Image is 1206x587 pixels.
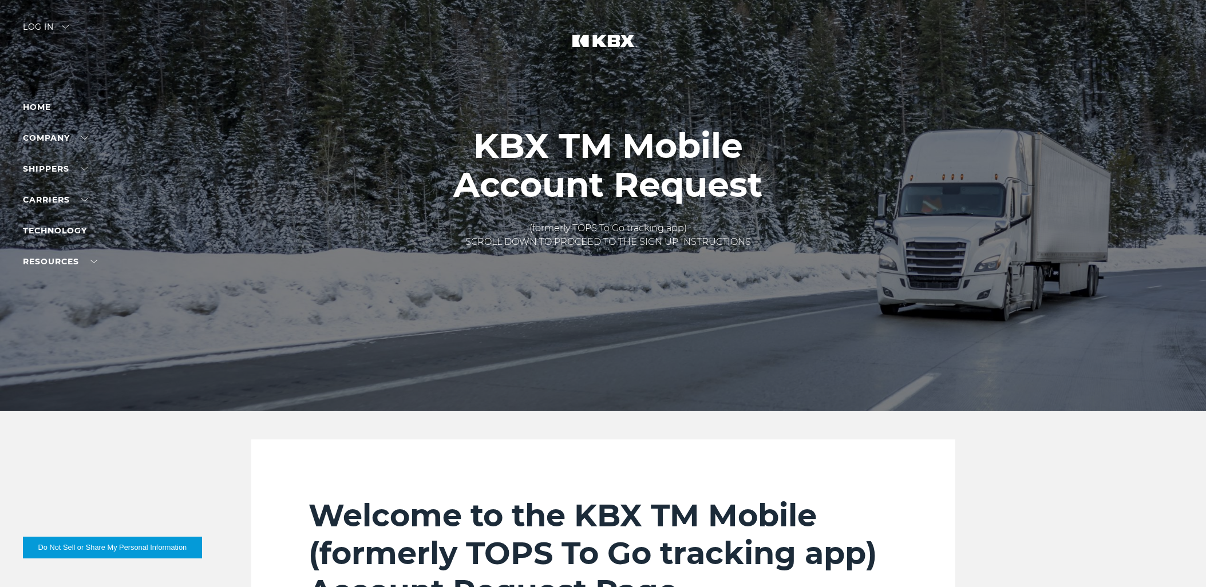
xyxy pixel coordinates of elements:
[23,23,69,39] div: Log in
[453,221,762,249] p: (formerly TOPS To Go tracking app) SCROLL DOWN TO PROCEED TO THE SIGN UP INSTRUCTIONS
[23,195,88,205] a: Carriers
[23,225,87,236] a: Technology
[23,133,88,143] a: Company
[453,126,762,204] h1: KBX TM Mobile Account Request
[23,537,202,558] button: Do Not Sell or Share My Personal Information
[62,25,69,29] img: arrow
[23,164,88,174] a: SHIPPERS
[23,256,97,267] a: RESOURCES
[23,102,51,112] a: Home
[560,23,646,73] img: kbx logo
